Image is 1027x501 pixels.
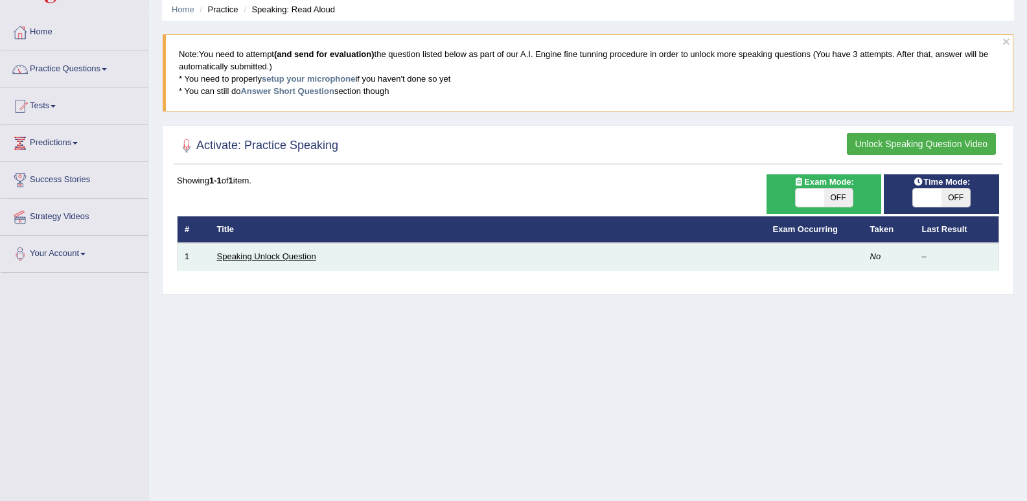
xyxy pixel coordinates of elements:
[1002,34,1010,48] button: ×
[178,216,210,243] th: #
[163,34,1013,111] blockquote: You need to attempt the question listed below as part of our A.I. Engine fine tunning procedure i...
[941,189,970,207] span: OFF
[824,189,853,207] span: OFF
[274,49,375,59] b: (and send for evaluation)
[210,216,766,243] th: Title
[847,133,996,155] button: Unlock Speaking Question Video
[1,199,148,231] a: Strategy Videos
[1,162,148,194] a: Success Stories
[229,176,233,185] b: 1
[209,176,222,185] b: 1-1
[1,88,148,121] a: Tests
[178,243,210,270] td: 1
[172,5,194,14] a: Home
[773,224,838,234] a: Exam Occurring
[922,251,992,263] div: –
[870,251,881,261] em: No
[915,216,999,243] th: Last Result
[789,175,859,189] span: Exam Mode:
[240,86,334,96] a: Answer Short Question
[863,216,915,243] th: Taken
[196,3,238,16] li: Practice
[767,174,882,214] div: Show exams occurring in exams
[1,236,148,268] a: Your Account
[1,125,148,157] a: Predictions
[177,136,338,156] h2: Activate: Practice Speaking
[1,51,148,84] a: Practice Questions
[1,14,148,47] a: Home
[179,49,199,59] span: Note:
[240,3,335,16] li: Speaking: Read Aloud
[262,74,355,84] a: setup your microphone
[217,251,316,261] a: Speaking Unlock Question
[177,174,999,187] div: Showing of item.
[908,175,975,189] span: Time Mode:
